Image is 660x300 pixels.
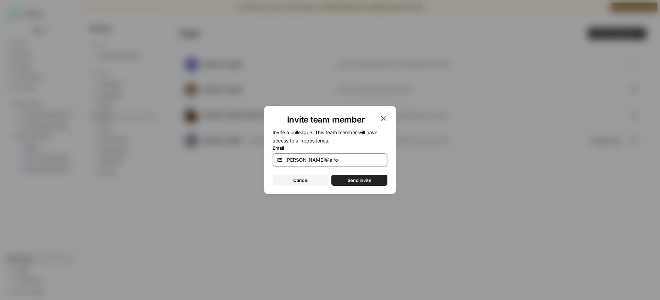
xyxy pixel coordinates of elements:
[331,175,387,186] button: Send invite
[273,129,377,143] span: Invite a colleague. This team member will have access to all repositories.
[293,177,308,184] span: Cancel
[285,157,383,163] input: email@company.com
[273,175,329,186] button: Cancel
[348,177,372,184] span: Send invite
[273,145,387,151] label: Email
[273,114,379,125] h1: Invite team member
